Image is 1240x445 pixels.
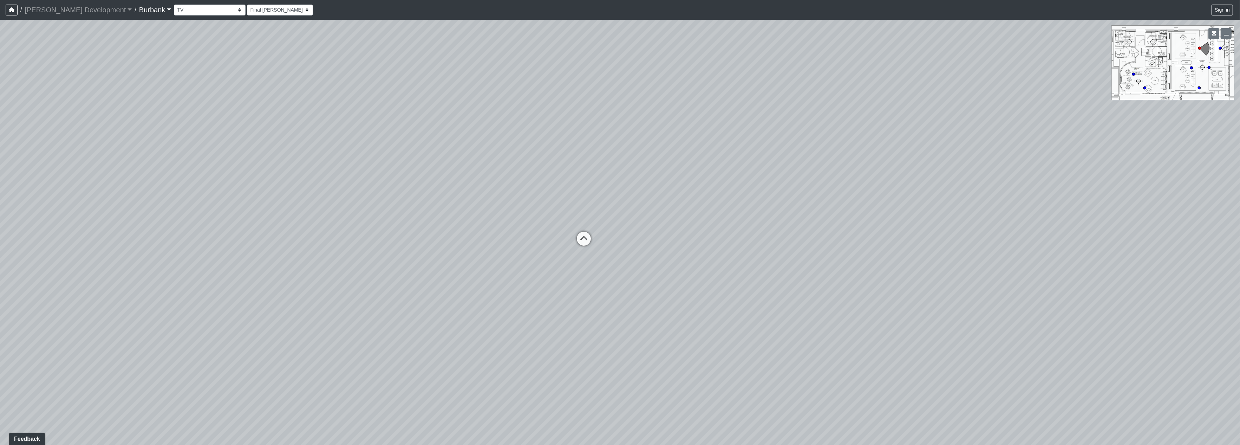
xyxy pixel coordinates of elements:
[132,3,139,17] span: /
[139,3,171,17] a: Burbank
[1212,5,1233,15] button: Sign in
[5,431,47,445] iframe: Ybug feedback widget
[18,3,25,17] span: /
[25,3,132,17] a: [PERSON_NAME] Development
